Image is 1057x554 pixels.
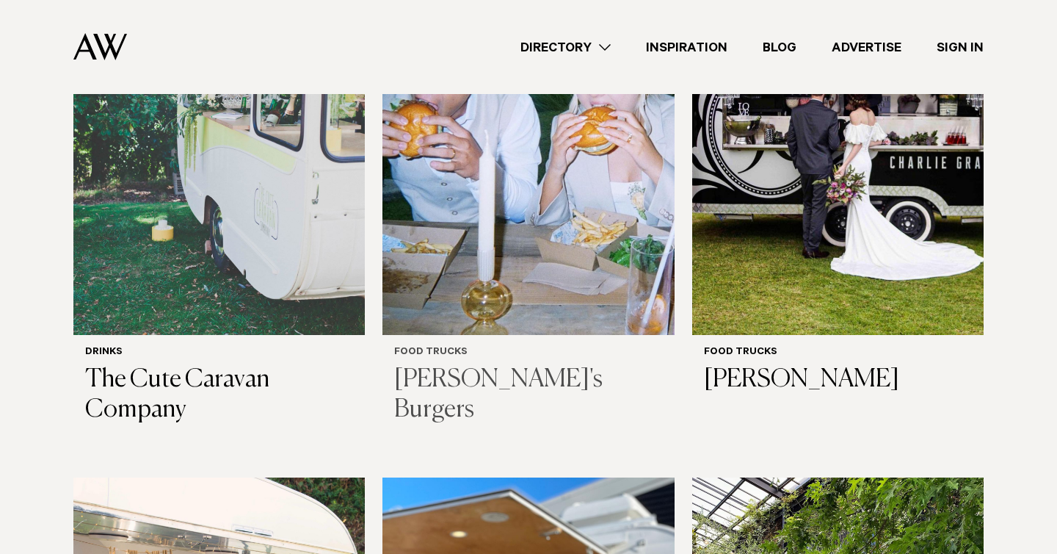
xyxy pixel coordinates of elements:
[704,365,972,395] h3: [PERSON_NAME]
[85,365,353,425] h3: The Cute Caravan Company
[628,37,745,57] a: Inspiration
[814,37,919,57] a: Advertise
[394,365,662,425] h3: [PERSON_NAME]'s Burgers
[503,37,628,57] a: Directory
[394,347,662,359] h6: Food Trucks
[919,37,1001,57] a: Sign In
[73,33,127,60] img: Auckland Weddings Logo
[745,37,814,57] a: Blog
[704,347,972,359] h6: Food Trucks
[85,347,353,359] h6: Drinks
